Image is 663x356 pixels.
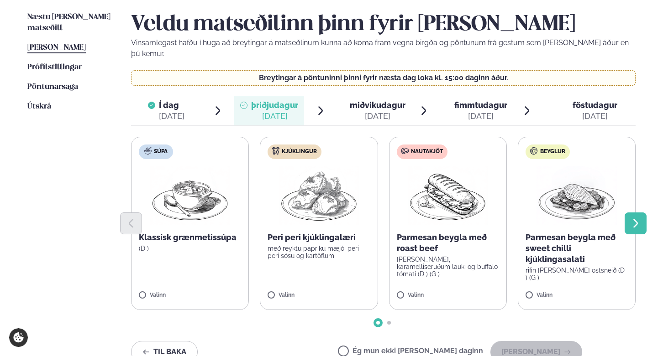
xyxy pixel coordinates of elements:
span: Go to slide 2 [387,321,391,325]
img: bagle-new-16px.svg [530,147,538,155]
div: [DATE] [454,111,507,122]
button: Next slide [625,212,647,234]
span: Súpa [154,148,168,155]
div: [DATE] [251,111,298,122]
p: Vinsamlegast hafðu í huga að breytingar á matseðlinum kunna að koma fram vegna birgða og pöntunum... [131,37,636,59]
div: [DATE] [350,111,405,122]
span: [PERSON_NAME] [27,44,86,52]
div: [DATE] [159,111,184,122]
a: Útskrá [27,101,51,112]
span: Pöntunarsaga [27,83,78,91]
p: Parmesan beygla með sweet chilli kjúklingasalati [526,232,628,265]
p: Breytingar á pöntuninni þinni fyrir næsta dag loka kl. 15:00 daginn áður. [141,74,626,82]
span: miðvikudagur [350,100,405,110]
img: beef.svg [401,147,409,155]
span: föstudagur [573,100,617,110]
span: Útskrá [27,103,51,110]
img: Chicken-breast.png [537,166,617,225]
button: Previous slide [120,212,142,234]
a: Pöntunarsaga [27,82,78,93]
span: Næstu [PERSON_NAME] matseðill [27,13,110,32]
span: Go to slide 1 [376,321,380,325]
a: Cookie settings [9,328,28,347]
div: [DATE] [573,111,617,122]
img: soup.svg [144,147,152,155]
img: Soup.png [150,166,230,225]
p: Parmesan beygla með roast beef [397,232,499,254]
img: Chicken-thighs.png [279,166,359,225]
img: Panini.png [408,166,488,225]
p: rifin [PERSON_NAME] ostsneið (D ) (G ) [526,267,628,281]
span: fimmtudagur [454,100,507,110]
a: Prófílstillingar [27,62,82,73]
span: þriðjudagur [251,100,298,110]
p: Peri peri kjúklingalæri [268,232,370,243]
p: Klassísk grænmetissúpa [139,232,241,243]
img: chicken.svg [272,147,279,155]
p: [PERSON_NAME], karamelliseruðum lauki og buffalo tómati (D ) (G ) [397,256,499,278]
span: Nautakjöt [411,148,443,155]
p: með reyktu papriku mæjó, peri peri sósu og kartöflum [268,245,370,259]
p: (D ) [139,245,241,252]
span: Prófílstillingar [27,63,82,71]
span: Kjúklingur [282,148,317,155]
span: Í dag [159,100,184,111]
span: Beyglur [540,148,565,155]
a: Næstu [PERSON_NAME] matseðill [27,12,113,34]
h2: Veldu matseðilinn þinn fyrir [PERSON_NAME] [131,12,636,37]
a: [PERSON_NAME] [27,42,86,53]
